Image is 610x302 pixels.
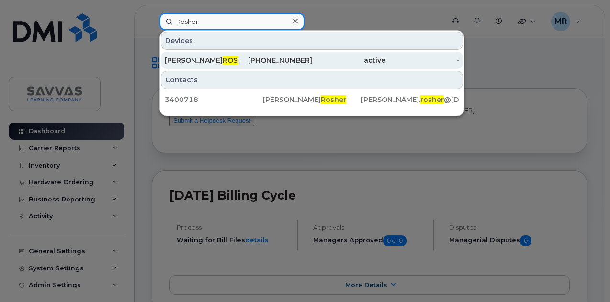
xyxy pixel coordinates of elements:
[385,56,459,65] div: -
[165,56,238,65] div: [PERSON_NAME]
[161,32,463,50] div: Devices
[568,260,603,295] iframe: Messenger Launcher
[161,71,463,89] div: Contacts
[263,95,361,104] div: [PERSON_NAME]
[420,95,444,104] span: rosher
[223,56,252,65] span: ROSHER
[321,95,346,104] span: Rosher
[361,95,459,104] div: [PERSON_NAME]. @[DOMAIN_NAME]
[161,52,463,69] a: [PERSON_NAME]ROSHER[PHONE_NUMBER]active-
[312,56,386,65] div: active
[161,91,463,108] a: 3400718[PERSON_NAME]Rosher[PERSON_NAME].rosher@[DOMAIN_NAME]
[238,56,312,65] div: [PHONE_NUMBER]
[165,95,263,104] div: 3400718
